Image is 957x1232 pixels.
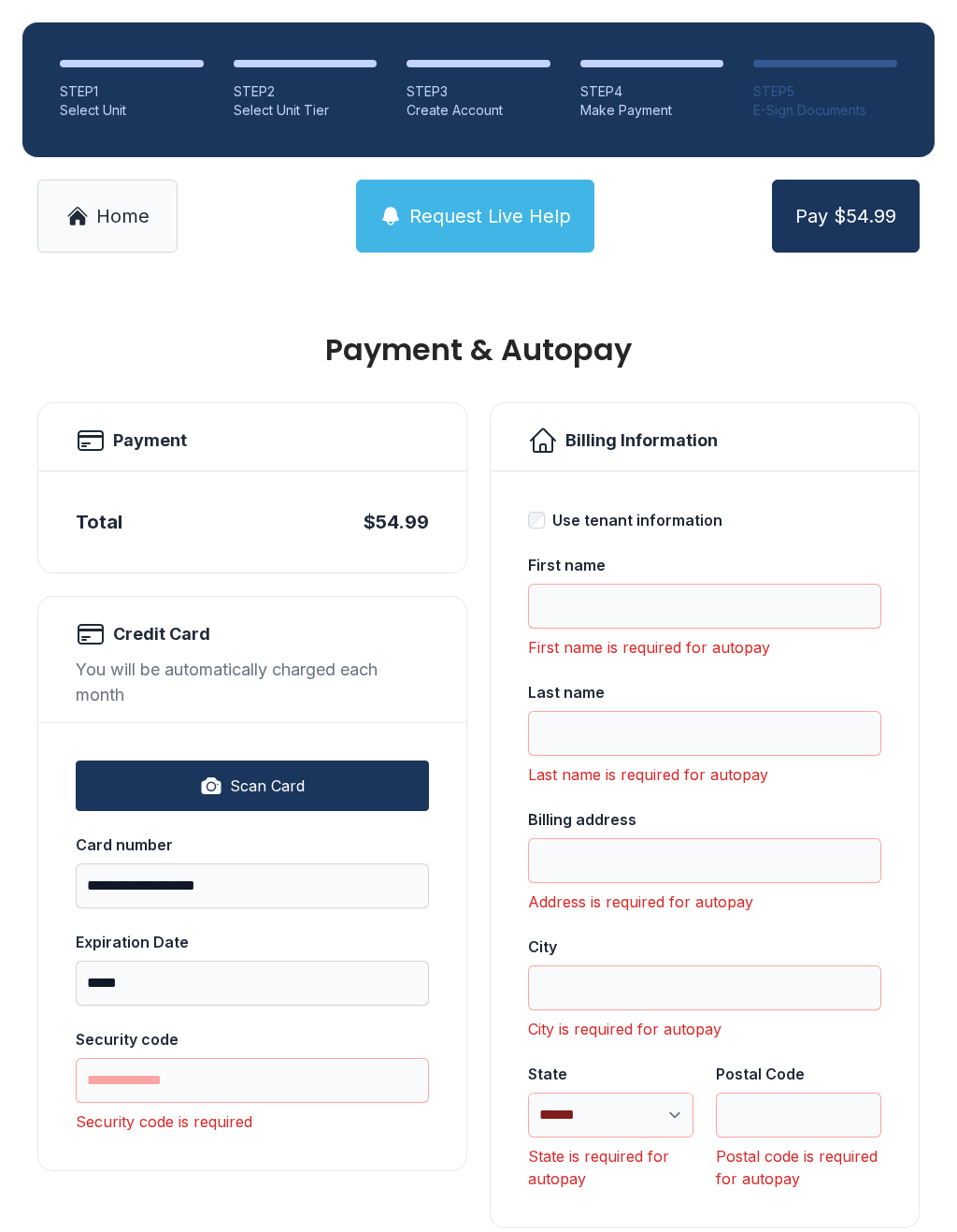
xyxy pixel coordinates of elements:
div: Total [76,509,122,535]
div: City [528,935,881,958]
input: Postal Code [716,1093,881,1138]
div: STEP 5 [753,82,897,101]
h1: Payment & Autopay [37,335,920,365]
div: E-Sign Documents [753,101,897,120]
div: Select Unit Tier [234,101,378,120]
select: State [528,1093,693,1138]
h2: Credit Card [113,621,210,647]
div: STEP 4 [580,82,724,101]
div: Security code is required [76,1110,429,1133]
div: Security code [76,1028,429,1051]
input: City [528,965,881,1010]
div: First name is required for autopay [528,636,881,659]
div: Address is required for autopay [528,891,881,913]
div: Make Payment [580,101,724,120]
span: Request Live Help [409,203,571,229]
span: Pay $54.99 [795,203,896,229]
input: Security code [76,1058,429,1103]
div: $54.99 [364,509,429,535]
div: STEP 1 [60,82,204,101]
span: Home [96,203,150,229]
div: Expiration Date [76,931,429,953]
div: Postal code is required for autopay [716,1145,881,1190]
div: Last name is required for autopay [528,763,881,786]
div: Create Account [407,101,550,120]
div: STEP 2 [234,82,378,101]
div: State [528,1063,693,1085]
input: First name [528,584,881,629]
div: City is required for autopay [528,1018,881,1040]
input: Expiration Date [76,961,429,1006]
div: First name [528,554,881,576]
div: Card number [76,833,429,856]
div: You will be automatically charged each month [76,657,429,707]
h2: Billing Information [565,428,718,454]
span: Scan Card [230,775,305,797]
h2: Payment [113,428,187,454]
div: Postal Code [716,1063,881,1085]
input: Billing address [528,838,881,883]
input: Card number [76,863,429,908]
div: STEP 3 [407,82,550,101]
input: Last name [528,711,881,756]
div: Use tenant information [552,509,722,531]
div: State is required for autopay [528,1145,693,1190]
div: Last name [528,681,881,703]
div: Billing address [528,808,881,831]
div: Select Unit [60,101,204,120]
